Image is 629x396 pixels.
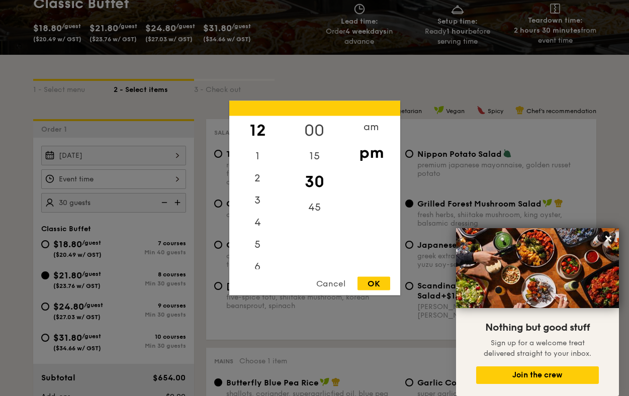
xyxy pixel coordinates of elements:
[286,196,343,219] div: 45
[229,167,286,189] div: 2
[476,366,599,384] button: Join the crew
[343,138,400,167] div: pm
[357,277,390,290] div: OK
[456,228,619,308] img: DSC07876-Edit02-Large.jpeg
[229,256,286,278] div: 6
[229,116,286,145] div: 12
[286,167,343,196] div: 30
[343,116,400,138] div: am
[306,277,355,290] div: Cancel
[229,189,286,212] div: 3
[286,116,343,145] div: 00
[229,145,286,167] div: 1
[600,231,616,247] button: Close
[484,339,591,358] span: Sign up for a welcome treat delivered straight to your inbox.
[286,145,343,167] div: 15
[485,322,590,334] span: Nothing but good stuff
[229,234,286,256] div: 5
[229,212,286,234] div: 4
